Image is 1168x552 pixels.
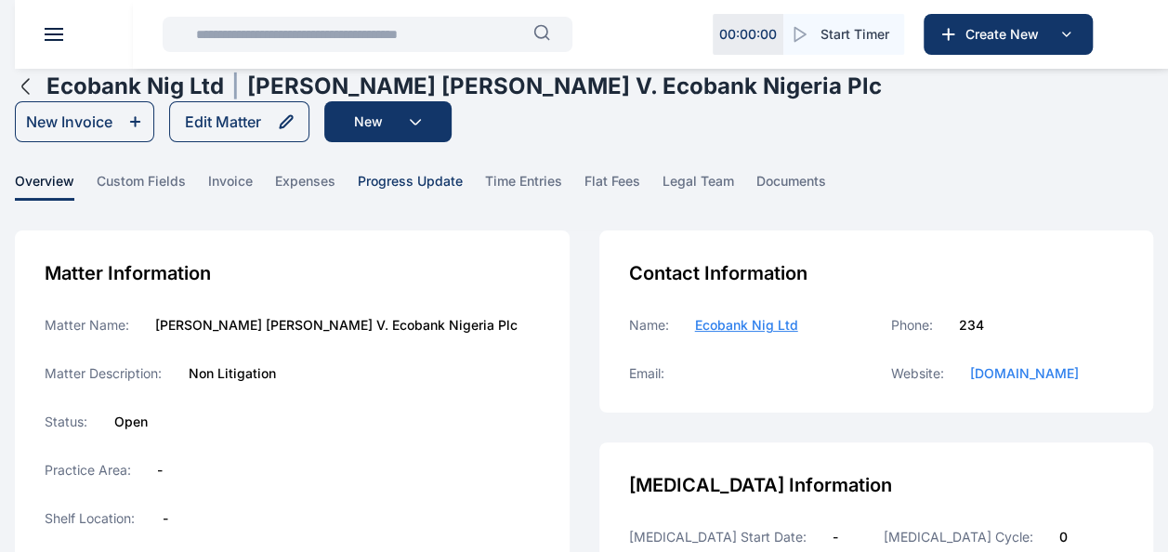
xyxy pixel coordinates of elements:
[15,172,74,201] span: overview
[169,101,309,142] button: Edit Matter
[970,364,1079,383] a: [DOMAIN_NAME]
[629,364,664,383] label: Email:
[663,172,734,201] span: legal team
[891,316,933,335] label: Phone:
[189,364,276,383] label: Non Litigation
[1059,528,1068,546] label: 0
[247,72,882,101] h1: [PERSON_NAME] [PERSON_NAME] V. Ecobank Nigeria Plc
[208,172,253,201] span: invoice
[45,461,131,480] label: Practice Area:
[820,25,889,44] span: Start Timer
[15,101,154,142] button: New Invoice
[629,472,1124,498] div: [MEDICAL_DATA] Information
[891,364,944,383] label: Website:
[629,316,669,335] label: Name:
[958,25,1055,44] span: Create New
[45,316,129,335] label: Matter Name:
[45,413,88,431] label: Status:
[924,14,1093,55] button: Create New
[163,509,168,528] label: -
[15,172,97,201] a: overview
[185,111,261,133] div: Edit Matter
[155,316,518,335] label: [PERSON_NAME] [PERSON_NAME] V. Ecobank Nigeria Plc
[485,172,562,201] span: time entries
[695,316,798,335] a: Ecobank Nig Ltd
[358,172,463,201] span: progress update
[45,260,540,286] div: Matter Information
[959,316,984,335] label: 234
[157,461,163,480] label: -
[45,364,163,383] label: Matter Description:
[756,172,826,201] span: documents
[275,172,358,201] a: expenses
[46,72,224,101] h1: Ecobank Nig Ltd
[584,172,663,201] a: flat fees
[275,172,335,201] span: expenses
[833,528,838,546] label: -
[663,172,756,201] a: legal team
[783,14,904,55] button: Start Timer
[231,72,240,101] span: |
[26,111,112,133] div: New Invoice
[695,317,798,333] span: Ecobank Nig Ltd
[324,101,452,142] button: New
[884,528,1033,546] label: [MEDICAL_DATA] Cycle:
[485,172,584,201] a: time entries
[45,509,137,528] label: Shelf Location:
[97,172,186,201] span: custom fields
[114,413,148,431] label: Open
[358,172,485,201] a: progress update
[97,172,208,201] a: custom fields
[719,25,777,44] p: 00 : 00 : 00
[629,528,807,546] label: [MEDICAL_DATA] Start Date:
[584,172,640,201] span: flat fees
[629,260,1124,286] div: Contact Information
[208,172,275,201] a: invoice
[756,172,848,201] a: documents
